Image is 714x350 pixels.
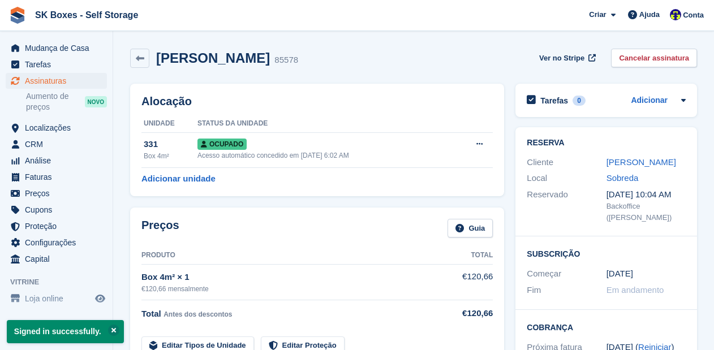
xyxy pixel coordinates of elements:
span: Configurações [25,235,93,250]
span: Proteção [25,218,93,234]
th: Unidade [141,115,197,133]
div: €120,66 [447,307,493,320]
a: menu [6,57,107,72]
h2: Preços [141,219,179,237]
span: Total [141,309,161,318]
a: Ver no Stripe [535,49,597,67]
span: Ocupado [197,139,247,150]
time: 2025-07-01 00:00:00 UTC [607,267,633,280]
a: Loja de pré-visualização [93,292,107,305]
div: Local [527,172,606,185]
h2: Tarefas [540,96,568,106]
div: Box 4m² [144,151,197,161]
span: Assinaturas [25,73,93,89]
div: Reservado [527,188,606,223]
th: Produto [141,247,447,265]
div: Acesso automático concedido em [DATE] 6:02 AM [197,150,453,161]
h2: Alocação [141,95,493,108]
img: stora-icon-8386f47178a22dfd0bd8f6a31ec36ba5ce8667c1dd55bd0f319d3a0aa187defe.svg [9,7,26,24]
div: 85578 [274,54,298,67]
div: [DATE] 10:04 AM [607,188,686,201]
th: Status da unidade [197,115,453,133]
span: Mudança de Casa [25,40,93,56]
span: Localizações [25,120,93,136]
a: Aumento de preços NOVO [26,90,107,113]
a: menu [6,40,107,56]
a: menu [6,291,107,306]
a: menu [6,120,107,136]
a: [PERSON_NAME] [607,157,676,167]
span: Conta [683,10,704,21]
span: Capital [25,251,93,267]
a: menu [6,169,107,185]
span: Faturas [25,169,93,185]
span: Ajuda [639,9,660,20]
div: Backoffice ([PERSON_NAME]) [607,201,686,223]
span: Análise [25,153,93,168]
span: Preços [25,185,93,201]
h2: Reserva [527,139,686,148]
h2: Cobrança [527,321,686,332]
h2: Subscrição [527,248,686,259]
div: Fim [527,284,606,297]
div: €120,66 mensalmente [141,284,447,294]
a: Adicionar [631,94,668,107]
div: Começar [527,267,606,280]
span: Cupons [25,202,93,218]
span: Antes dos descontos [164,310,232,318]
span: Loja online [25,291,93,306]
span: CRM [25,136,93,152]
td: €120,66 [447,264,493,300]
a: menu [6,202,107,218]
a: menu [6,153,107,168]
span: Tarefas [25,57,93,72]
a: menu [6,218,107,234]
a: menu [6,185,107,201]
div: Cliente [527,156,606,169]
img: Rita Ferreira [670,9,681,20]
div: 331 [144,138,197,151]
div: Box 4m² × 1 [141,271,447,284]
a: menu [6,136,107,152]
h2: [PERSON_NAME] [156,50,270,66]
th: Total [447,247,493,265]
a: Cancelar assinatura [611,49,697,67]
a: menu [6,73,107,89]
div: 0 [573,96,586,106]
span: Criar [589,9,606,20]
span: Em andamento [607,285,664,295]
p: Signed in successfully. [7,320,124,343]
a: Guia [448,219,493,237]
a: menu [6,235,107,250]
span: Aumento de preços [26,91,85,113]
span: Vitrine [10,276,113,288]
a: Sobreda [607,173,639,183]
a: Adicionar unidade [141,172,216,185]
a: SK Boxes - Self Storage [31,6,143,24]
a: menu [6,251,107,267]
span: Ver no Stripe [539,53,584,64]
div: NOVO [85,96,107,107]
